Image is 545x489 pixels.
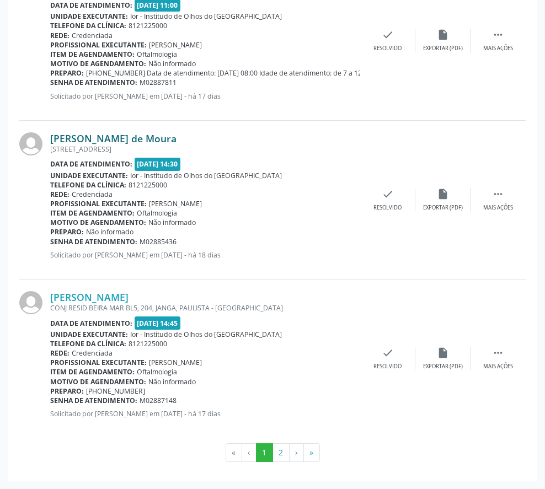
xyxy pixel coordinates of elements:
b: Data de atendimento: [50,159,132,169]
span: Oftalmologia [137,50,177,59]
b: Profissional executante: [50,199,147,208]
b: Data de atendimento: [50,319,132,328]
b: Preparo: [50,386,84,396]
div: Resolvido [373,363,402,370]
span: Credenciada [72,348,113,358]
span: Oftalmologia [137,367,177,377]
b: Motivo de agendamento: [50,59,146,68]
div: Mais ações [483,45,513,52]
p: Solicitado por [PERSON_NAME] em [DATE] - há 17 dias [50,409,360,418]
span: Ior - Institudo de Olhos do [GEOGRAPHIC_DATA] [130,12,282,21]
b: Item de agendamento: [50,50,135,59]
a: [PERSON_NAME] [50,291,129,303]
div: [STREET_ADDRESS] [50,144,360,154]
ul: Pagination [19,443,526,462]
b: Unidade executante: [50,12,128,21]
i: insert_drive_file [437,347,449,359]
span: Ior - Institudo de Olhos do [GEOGRAPHIC_DATA] [130,171,282,180]
div: Resolvido [373,204,402,212]
span: M02887148 [140,396,177,405]
b: Preparo: [50,68,84,78]
span: [PERSON_NAME] [149,40,202,50]
i:  [492,29,504,41]
span: [DATE] 14:30 [135,158,181,170]
i: check [382,347,394,359]
span: Não informado [148,59,196,68]
b: Rede: [50,348,70,358]
p: Solicitado por [PERSON_NAME] em [DATE] - há 18 dias [50,250,360,260]
i: insert_drive_file [437,188,449,200]
div: Exportar (PDF) [423,363,463,370]
button: Go to last page [303,443,320,462]
b: Item de agendamento: [50,367,135,377]
div: Mais ações [483,204,513,212]
b: Telefone da clínica: [50,180,126,190]
b: Data de atendimento: [50,1,132,10]
span: [PHONE_NUMBER] Data de atendimento: [DATE] 08:00 Idade de atendimento: de 7 a 120 anos [86,68,383,78]
span: 8121225000 [129,21,167,30]
b: Unidade executante: [50,171,128,180]
i:  [492,188,504,200]
b: Profissional executante: [50,358,147,367]
a: [PERSON_NAME] de Moura [50,132,177,144]
p: Solicitado por [PERSON_NAME] em [DATE] - há 17 dias [50,92,360,101]
div: Exportar (PDF) [423,45,463,52]
span: Credenciada [72,190,113,199]
img: img [19,132,42,155]
button: Go to page 2 [272,443,290,462]
span: Não informado [148,218,196,227]
span: 8121225000 [129,339,167,348]
b: Preparo: [50,227,84,237]
span: [PERSON_NAME] [149,199,202,208]
span: [DATE] 14:45 [135,316,181,329]
span: Não informado [148,377,196,386]
b: Senha de atendimento: [50,396,137,405]
button: Go to next page [289,443,304,462]
span: [PHONE_NUMBER] [86,386,145,396]
div: Mais ações [483,363,513,370]
i:  [492,347,504,359]
span: M02887811 [140,78,177,87]
img: img [19,291,42,314]
b: Rede: [50,31,70,40]
span: Não informado [86,227,133,237]
i: check [382,29,394,41]
div: CONJ RESID BEIRA MAR BL5, 204, JANGA, PAULISTA - [GEOGRAPHIC_DATA] [50,303,360,313]
b: Senha de atendimento: [50,78,137,87]
span: Credenciada [72,31,113,40]
b: Telefone da clínica: [50,21,126,30]
b: Rede: [50,190,70,199]
i: insert_drive_file [437,29,449,41]
i: check [382,188,394,200]
span: Ior - Institudo de Olhos do [GEOGRAPHIC_DATA] [130,330,282,339]
b: Unidade executante: [50,330,128,339]
span: 8121225000 [129,180,167,190]
b: Telefone da clínica: [50,339,126,348]
span: Oftalmologia [137,208,177,218]
div: Resolvido [373,45,402,52]
b: Item de agendamento: [50,208,135,218]
b: Senha de atendimento: [50,237,137,246]
b: Profissional executante: [50,40,147,50]
button: Go to page 1 [256,443,273,462]
div: Exportar (PDF) [423,204,463,212]
span: M02885436 [140,237,177,246]
span: [PERSON_NAME] [149,358,202,367]
b: Motivo de agendamento: [50,377,146,386]
b: Motivo de agendamento: [50,218,146,227]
